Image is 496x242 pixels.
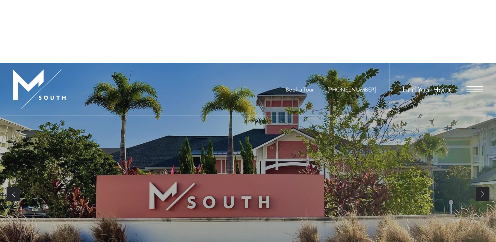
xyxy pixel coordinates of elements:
[13,70,66,109] img: MSouth
[286,86,314,93] a: Book a Tour
[403,84,453,94] a: Find Your Home
[466,86,483,92] button: Open Menu
[327,86,376,93] span: [PHONE_NUMBER]
[7,187,20,201] a: Previous
[327,86,376,93] a: Call Us at 813-570-8014
[476,187,489,201] a: Next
